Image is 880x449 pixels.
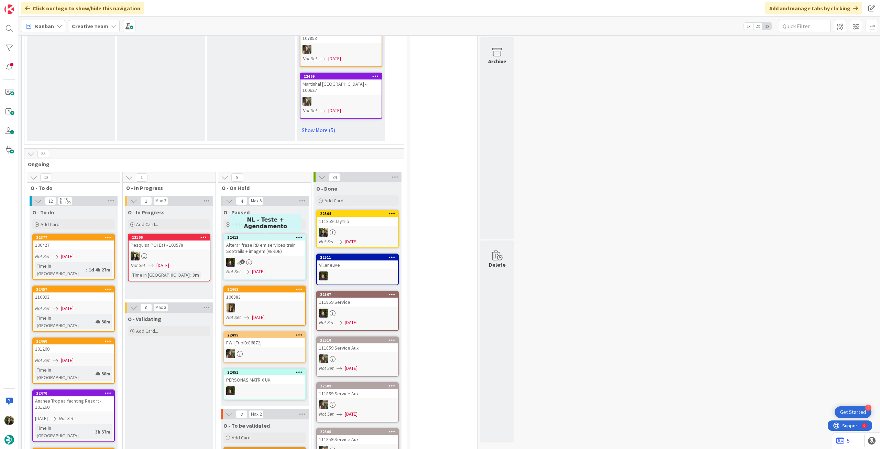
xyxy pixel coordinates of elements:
[33,390,114,396] div: 22470
[35,314,92,329] div: Time in [GEOGRAPHIC_DATA]
[35,253,50,259] i: Not Set
[132,235,210,240] div: 22106
[191,271,201,279] div: 3m
[317,343,398,352] div: 111859 Service Aux
[320,429,398,434] div: 22506
[92,428,93,436] span: :
[319,365,334,371] i: Not Set
[136,328,158,334] span: Add Card...
[61,357,74,364] span: [DATE]
[36,391,114,396] div: 22470
[33,390,114,411] div: 22470Ananea Tropea Yachting Resort - 101260
[317,217,398,226] div: 111859 Daytrip
[302,107,317,114] i: Not Set
[140,303,152,312] span: 0
[128,234,210,281] a: 22106Pesquisa POI Eat - 109578BCNot Set[DATE]Time in [GEOGRAPHIC_DATA]:3m
[227,287,305,292] div: 22463
[345,319,357,326] span: [DATE]
[317,291,398,298] div: 22507
[4,416,14,425] img: BC
[156,262,169,269] span: [DATE]
[36,235,114,240] div: 22377
[61,253,74,260] span: [DATE]
[319,354,328,363] img: IG
[4,4,14,14] img: Visit kanbanzone.com
[488,57,506,65] div: Archive
[224,338,305,347] div: FW: [TripID:86872]
[33,286,114,292] div: 22457
[28,161,395,168] span: Ongoing
[324,197,346,204] span: Add Card...
[744,23,753,30] span: 1x
[227,370,305,375] div: 22451
[304,74,382,79] div: 22469
[223,234,306,280] a: 22413Alterar frase RB em services train Scotrails + imagem (VERDE)MCNot Set[DATE]
[224,349,305,358] div: IG
[835,406,871,418] div: Open Get Started checklist, remaining modules: 4
[840,409,866,416] div: Get Started
[317,429,398,435] div: 22506
[300,125,382,136] a: Show More (5)
[224,332,305,347] div: 22499FW: [TripID:86872]
[92,318,93,325] span: :
[33,396,114,411] div: Ananea Tropea Yachting Resort - 101260
[319,228,328,237] img: BC
[155,306,166,309] div: Max 3
[317,337,398,343] div: 22510
[316,210,399,248] a: 22504111859 DaytripBCNot Set[DATE]
[129,234,210,240] div: 22106
[345,410,357,418] span: [DATE]
[35,415,48,422] span: [DATE]
[32,286,115,332] a: 22457110093Not Set[DATE]Time in [GEOGRAPHIC_DATA]:4h 58m
[317,435,398,444] div: 111859 Service Aux
[317,211,398,217] div: 22504
[190,271,191,279] span: :
[316,336,399,377] a: 22510111859 Service AuxIGNot Set[DATE]
[319,271,328,280] img: MC
[33,286,114,301] div: 22457110093
[300,45,382,54] div: IG
[317,354,398,363] div: IG
[4,435,14,445] img: avatar
[33,344,114,353] div: 101260
[35,357,50,363] i: Not Set
[252,268,265,275] span: [DATE]
[33,338,114,344] div: 22460
[316,291,399,331] a: 22507111859 ServiceMCNot Set[DATE]
[223,209,250,216] span: O - Paused
[753,23,762,30] span: 2x
[240,259,245,264] span: 1
[126,184,207,191] span: O - In Progress
[300,73,382,119] a: 22469Martinhal [GEOGRAPHIC_DATA] - 100627IGNot Set[DATE]
[226,314,241,320] i: Not Set
[345,238,357,245] span: [DATE]
[33,234,114,240] div: 22377
[31,184,111,191] span: O - To do
[251,413,262,416] div: Max 2
[317,228,398,237] div: BC
[14,1,31,9] span: Support
[328,107,341,114] span: [DATE]
[224,369,305,384] div: 22451PERSONAS MATRIX UK
[319,411,334,417] i: Not Set
[36,3,37,8] div: 5
[21,2,144,14] div: Click our logo to show/hide this navigation
[35,424,92,439] div: Time in [GEOGRAPHIC_DATA]
[317,337,398,352] div: 22510111859 Service Aux
[36,339,114,344] div: 22460
[223,422,270,429] span: O - To be validated
[300,79,382,95] div: Martinhal [GEOGRAPHIC_DATA] - 100627
[319,309,328,318] img: MC
[93,318,112,325] div: 4h 58m
[72,23,108,30] b: Creative Team
[129,234,210,249] div: 22106Pesquisa POI Eat - 109578
[37,150,49,158] span: 55
[317,291,398,307] div: 22507111859 Service
[236,410,247,418] span: 2
[227,235,305,240] div: 22413
[317,429,398,444] div: 22506111859 Service Aux
[140,197,152,205] span: 1
[224,369,305,375] div: 22451
[316,185,337,192] span: O - Done
[224,234,305,240] div: 22413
